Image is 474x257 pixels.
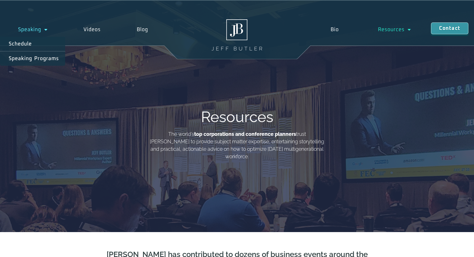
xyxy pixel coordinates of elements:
[119,22,166,37] a: Blog
[311,22,431,37] nav: Menu
[311,22,359,37] a: Bio
[194,131,296,137] b: top corporations and conference planners
[66,22,119,37] a: Videos
[201,109,273,124] h1: Resources
[148,131,326,160] p: The world’s trust [PERSON_NAME] to provide subject matter expertise, entertaining storytelling an...
[431,22,468,34] a: Contact
[358,22,431,37] a: Resources
[439,26,460,31] span: Contact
